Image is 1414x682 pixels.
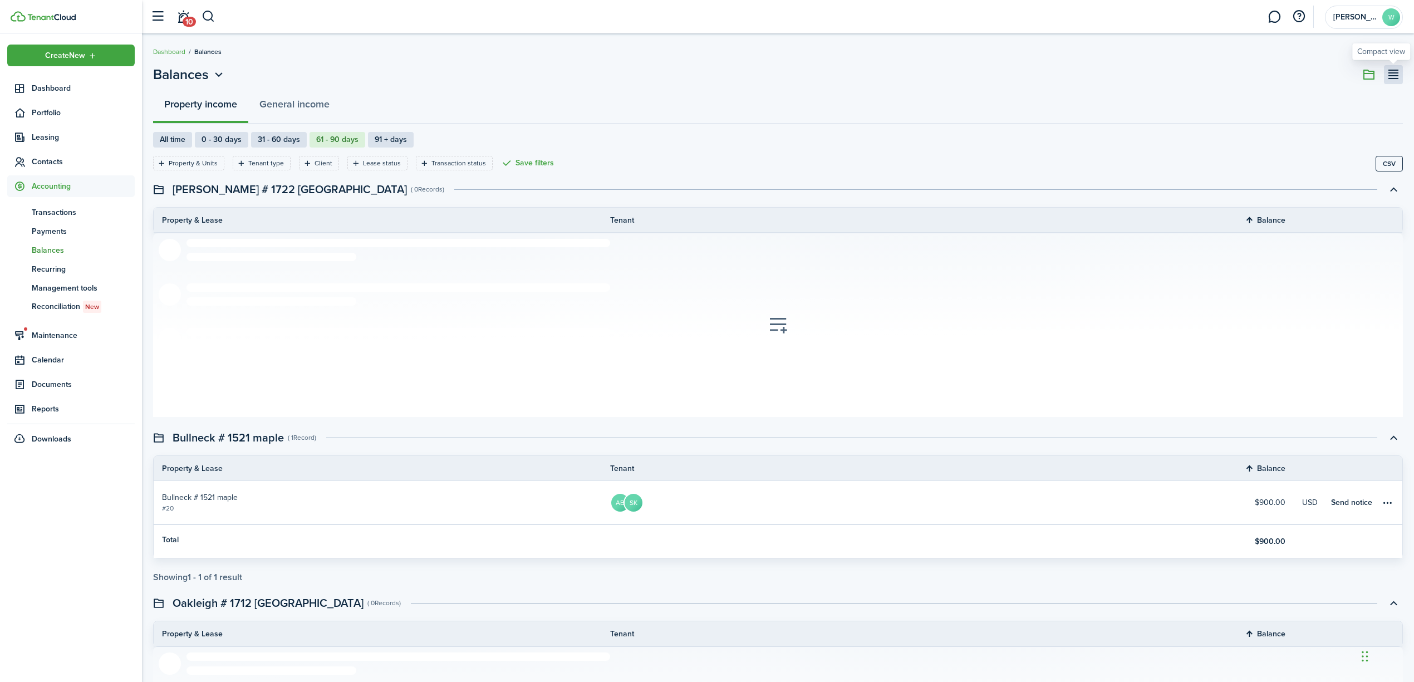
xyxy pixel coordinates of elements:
[7,297,135,316] a: ReconciliationNew
[153,65,226,85] button: Open menu
[45,52,85,60] span: Create New
[1358,629,1414,682] iframe: Chat Widget
[154,463,610,474] th: Property & Lease
[153,156,224,170] filter-tag: Open filter
[1376,156,1403,171] button: CSV
[363,158,401,168] filter-tag-label: Lease status
[310,132,365,148] label: 61 - 90 days
[610,463,1219,474] th: Tenant
[1362,640,1368,673] div: Drag
[367,598,401,608] swimlane-subtitle: ( 0 Records )
[1245,627,1302,640] th: Sort
[195,132,248,148] label: 0 - 30 days
[1245,462,1302,475] th: Sort
[32,282,135,294] span: Management tools
[368,132,414,148] label: 91 + days
[173,181,407,198] swimlane-title: [PERSON_NAME] # 1722 [GEOGRAPHIC_DATA]
[1255,537,1285,546] table-info: $900.00
[183,17,196,27] span: 10
[32,156,135,168] span: Contacts
[251,132,307,148] label: 31 - 60 days
[153,65,226,85] button: Balances
[431,158,486,168] filter-tag-label: Transaction status
[7,77,135,99] a: Dashboard
[248,90,341,124] button: General income
[162,492,238,503] span: Bullneck # 1521 maple
[85,302,99,312] span: New
[32,82,135,94] span: Dashboard
[315,158,332,168] filter-tag-label: Client
[32,207,135,218] span: Transactions
[7,259,135,278] a: Recurring
[1357,46,1405,57] table-toggle-size-tooltip: Compact view
[32,225,135,237] span: Payments
[162,503,174,513] table-subtitle: #20
[288,433,316,443] swimlane-subtitle: ( 1 Record )
[7,45,135,66] button: Open menu
[1289,7,1308,26] button: Open resource center
[7,203,135,222] a: Transactions
[625,494,642,512] avatar-text: SK
[173,429,284,446] swimlane-title: Bullneck # 1521 maple
[153,65,209,85] span: Balances
[154,481,610,524] a: Bullneck # 1521 maple#20
[1382,8,1400,26] avatar-text: W
[32,433,71,445] span: Downloads
[147,6,168,27] button: Open sidebar
[347,156,407,170] filter-tag: Open filter
[610,628,1219,640] th: Tenant
[153,455,1403,582] swimlane-body: Toggle accordion
[162,534,179,546] table-title: Total
[1255,498,1285,507] table-info: $900.00
[411,184,444,194] swimlane-subtitle: ( 0 Records )
[1381,496,1394,509] button: Open menu
[202,7,215,26] button: Search
[32,244,135,256] span: Balances
[1333,13,1378,21] span: William
[154,214,610,226] th: Property & Lease
[7,222,135,241] a: Payments
[153,132,192,148] label: All time
[233,156,291,170] filter-tag: Open filter
[32,131,135,143] span: Leasing
[416,156,493,170] filter-tag: Open filter
[501,156,554,170] button: Save filters
[1264,3,1285,31] a: Messaging
[32,379,135,390] span: Documents
[32,330,135,341] span: Maintenance
[1384,180,1403,199] button: Toggle accordion
[7,241,135,259] a: Balances
[173,595,364,611] swimlane-title: Oakleigh # 1712 [GEOGRAPHIC_DATA]
[154,628,610,640] th: Property & Lease
[1302,481,1324,524] a: USD
[1384,428,1403,447] button: Toggle accordion
[1331,497,1372,508] a: Send notice
[32,403,135,415] span: Reports
[173,3,194,31] a: Notifications
[610,214,1219,226] th: Tenant
[611,494,629,512] avatar-text: AB
[27,14,76,21] img: TenantCloud
[248,158,284,168] filter-tag-label: Tenant type
[194,47,222,57] span: Balances
[610,481,1219,524] a: ABSK
[153,207,1403,417] swimlane-body: Toggle accordion
[188,571,217,583] pagination-page-total: 1 - 1 of 1
[299,156,339,170] filter-tag: Open filter
[153,572,242,582] div: Showing result
[32,301,135,313] span: Reconciliation
[1245,213,1302,227] th: Sort
[1384,593,1403,612] button: Toggle accordion
[7,398,135,420] a: Reports
[32,107,135,119] span: Portfolio
[169,158,218,168] filter-tag-label: Property & Units
[32,354,135,366] span: Calendar
[7,278,135,297] a: Management tools
[11,11,26,22] img: TenantCloud
[32,180,135,192] span: Accounting
[153,47,185,57] a: Dashboard
[32,263,135,275] span: Recurring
